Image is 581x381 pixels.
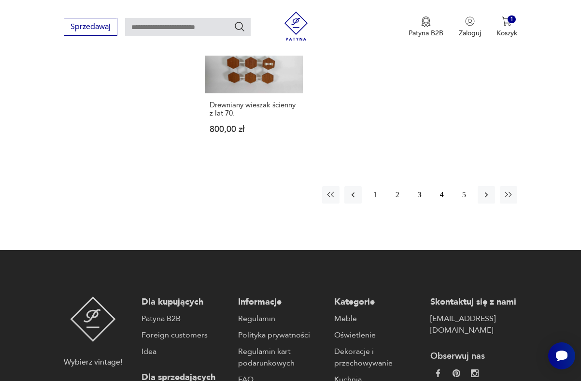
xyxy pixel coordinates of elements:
[453,369,460,377] img: 37d27d81a828e637adc9f9cb2e3d3a8a.webp
[282,12,311,41] img: Patyna - sklep z meblami i dekoracjami vintage
[234,21,245,32] button: Szukaj
[459,29,481,38] p: Zaloguj
[455,186,473,204] button: 5
[210,125,298,133] p: 800,00 zł
[238,346,325,369] a: Regulamin kart podarunkowych
[70,296,116,342] img: Patyna - sklep z meblami i dekoracjami vintage
[64,356,122,368] p: Wybierz vintage!
[334,296,421,308] p: Kategorie
[64,24,117,31] a: Sprzedawaj
[409,16,443,38] button: Patyna B2B
[238,329,325,341] a: Polityka prywatności
[367,186,384,204] button: 1
[502,16,511,26] img: Ikona koszyka
[64,18,117,36] button: Sprzedawaj
[471,369,479,377] img: c2fd9cf7f39615d9d6839a72ae8e59e5.webp
[421,16,431,27] img: Ikona medalu
[334,346,421,369] a: Dekoracje i przechowywanie
[465,16,475,26] img: Ikonka użytkownika
[508,15,516,24] div: 1
[496,16,517,38] button: 1Koszyk
[142,313,228,324] a: Patyna B2B
[409,16,443,38] a: Ikona medaluPatyna B2B
[409,29,443,38] p: Patyna B2B
[411,186,428,204] button: 3
[548,342,575,369] iframe: Smartsupp widget button
[433,186,451,204] button: 4
[430,351,517,362] p: Obserwuj nas
[334,313,421,324] a: Meble
[496,29,517,38] p: Koszyk
[238,296,325,308] p: Informacje
[142,329,228,341] a: Foreign customers
[210,101,298,117] h3: Drewniany wieszak ścienny z lat 70.
[430,296,517,308] p: Skontaktuj się z nami
[238,313,325,324] a: Regulamin
[459,16,481,38] button: Zaloguj
[334,329,421,341] a: Oświetlenie
[434,369,442,377] img: da9060093f698e4c3cedc1453eec5031.webp
[142,296,228,308] p: Dla kupujących
[389,186,406,204] button: 2
[430,313,517,336] a: [EMAIL_ADDRESS][DOMAIN_NAME]
[142,346,228,357] a: Idea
